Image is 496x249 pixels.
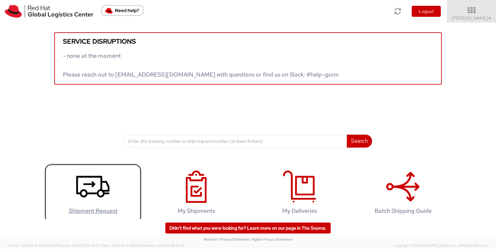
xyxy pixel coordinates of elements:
[355,164,451,224] a: Batch Shipping Guide
[45,164,141,224] a: Shipment Request
[63,52,339,78] span: - none at the moment Please reach out to [EMAIL_ADDRESS][DOMAIN_NAME] with questions or find us o...
[101,5,143,16] button: Need help?
[165,223,331,233] a: Didn't find what you were looking for? Learn more on our page in The Source.
[250,237,293,242] a: | Agistix Privacy Statement
[451,15,492,21] span: [PERSON_NAME]
[148,164,245,224] a: My Shipments
[100,243,184,248] span: Client: 2025.18.0-0e69584
[124,135,347,148] input: Enter the tracking number or ship request number (at least 4 chars)
[54,32,442,85] a: Service disruptions - none at the moment Please reach out to [EMAIL_ADDRESS][DOMAIN_NAME] with qu...
[5,5,93,18] img: rh-logistics-00dfa346123c4ec078e1.svg
[8,243,99,248] span: Server: 2025.18.0-4329943ff18
[60,243,99,248] span: master, [DATE] 08:38:12
[258,208,341,214] h4: My Deliveries
[204,237,249,242] a: Red Hat's Privacy Statement
[51,208,135,214] h4: Shipment Request
[361,208,445,214] h4: Batch Shipping Guide
[412,6,441,17] button: Logout
[155,208,238,214] h4: My Shipments
[347,135,372,148] button: Search
[251,164,348,224] a: My Deliveries
[488,16,492,21] span: ▼
[63,38,433,45] h5: Service disruptions
[145,243,184,248] span: master, [DATE] 08:10:29
[394,243,488,248] span: Copyright © [DATE]-[DATE] Agistix Inc., All Rights Reserved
